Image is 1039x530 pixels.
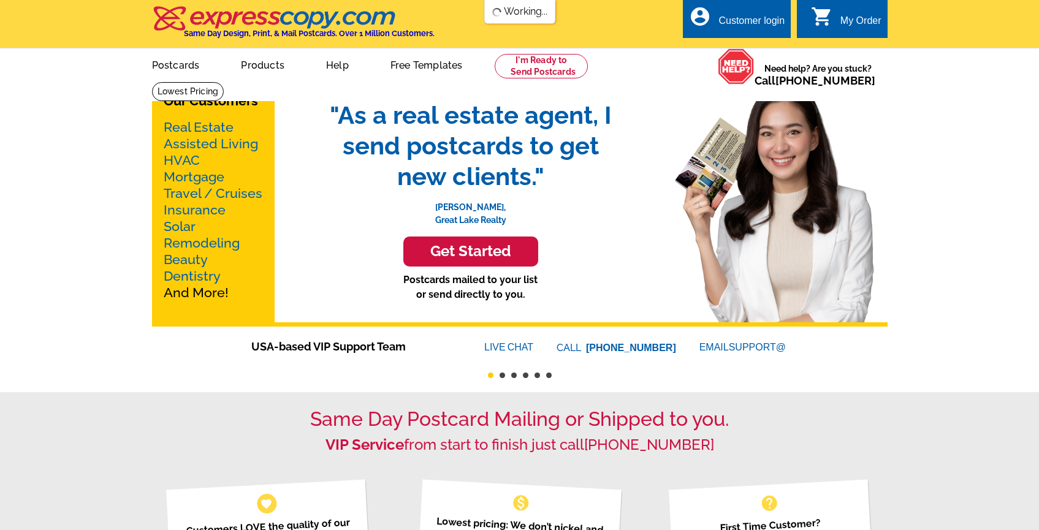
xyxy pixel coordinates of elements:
[546,373,552,378] button: 6 of 6
[164,268,221,284] a: Dentistry
[164,119,263,301] p: And More!
[164,219,196,234] a: Solar
[132,50,219,78] a: Postcards
[729,340,788,355] font: SUPPORT@
[484,342,533,352] a: LIVECHAT
[318,192,624,227] p: [PERSON_NAME], Great Lake Realty
[775,74,875,87] a: [PHONE_NUMBER]
[523,373,528,378] button: 4 of 6
[718,48,755,85] img: help
[511,493,531,513] span: monetization_on
[755,74,875,87] span: Call
[152,15,435,38] a: Same Day Design, Print, & Mail Postcards. Over 1 Million Customers.
[164,169,224,184] a: Mortgage
[164,119,234,135] a: Real Estate
[755,62,881,87] span: Need help? Are you stuck?
[500,373,505,378] button: 2 of 6
[325,436,404,453] strong: VIP Service
[419,243,523,260] h3: Get Started
[759,493,779,513] span: help
[184,29,435,38] h4: Same Day Design, Print, & Mail Postcards. Over 1 Million Customers.
[152,436,888,454] h2: from start to finish just call
[318,100,624,192] span: "As a real estate agent, I send postcards to get new clients."
[811,13,881,29] a: shopping_cart My Order
[718,15,785,32] div: Customer login
[164,252,208,267] a: Beauty
[557,341,583,355] font: CALL
[811,6,833,28] i: shopping_cart
[371,50,482,78] a: Free Templates
[840,15,881,32] div: My Order
[484,340,508,355] font: LIVE
[251,338,447,355] span: USA-based VIP Support Team
[535,373,540,378] button: 5 of 6
[164,235,240,251] a: Remodeling
[164,136,258,151] a: Assisted Living
[152,407,888,431] h1: Same Day Postcard Mailing or Shipped to you.
[164,202,226,218] a: Insurance
[584,436,714,453] a: [PHONE_NUMBER]
[221,50,304,78] a: Products
[164,153,200,168] a: HVAC
[260,497,273,510] span: favorite
[511,373,517,378] button: 3 of 6
[318,237,624,267] a: Get Started
[689,13,785,29] a: account_circle Customer login
[492,7,501,17] img: loading...
[318,273,624,302] p: Postcards mailed to your list or send directly to you.
[488,373,493,378] button: 1 of 6
[699,342,788,352] a: EMAILSUPPORT@
[164,186,262,201] a: Travel / Cruises
[306,50,368,78] a: Help
[689,6,711,28] i: account_circle
[586,343,676,353] a: [PHONE_NUMBER]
